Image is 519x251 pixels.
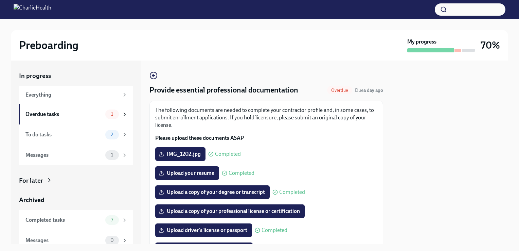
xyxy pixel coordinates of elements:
[160,227,247,234] span: Upload driver's license or passport
[19,124,133,145] a: To do tasks2
[155,166,219,180] label: Upload your resume
[19,176,43,185] div: For later
[19,71,133,80] a: In progress
[481,39,500,51] h3: 70%
[160,208,300,215] span: Upload a copy of your professional license or certification
[19,145,133,165] a: Messages1
[279,189,305,195] span: Completed
[19,210,133,230] a: Completed tasks7
[160,151,201,157] span: IMG_1202.jpg
[262,228,287,233] span: Completed
[160,189,265,196] span: Upload a copy of your degree or transcript
[155,223,252,237] label: Upload driver's license or passport
[363,87,383,93] strong: a day ago
[155,135,244,141] strong: Please upload these documents ASAP
[149,85,298,95] h4: Provide essential professional documentation
[107,217,117,222] span: 7
[155,147,205,161] label: IMG_1202.jpg
[25,91,119,99] div: Everything
[25,111,103,118] div: Overdue tasks
[327,88,352,93] span: Overdue
[155,106,377,129] p: The following documents are needed to complete your contractor profile and, in some cases, to sub...
[229,170,254,176] span: Completed
[25,151,103,159] div: Messages
[155,185,270,199] label: Upload a copy of your degree or transcript
[215,151,241,157] span: Completed
[107,112,117,117] span: 1
[19,176,133,185] a: For later
[19,196,133,204] a: Archived
[19,38,78,52] h2: Preboarding
[25,216,103,224] div: Completed tasks
[355,87,383,94] span: August 24th, 2025 09:00
[107,152,117,157] span: 1
[19,86,133,104] a: Everything
[407,38,436,46] strong: My progress
[25,131,103,138] div: To do tasks
[14,4,51,15] img: CharlieHealth
[19,230,133,251] a: Messages0
[160,170,214,177] span: Upload your resume
[19,104,133,124] a: Overdue tasks1
[106,238,118,243] span: 0
[355,87,383,93] span: Due
[25,237,103,244] div: Messages
[107,132,117,137] span: 2
[155,204,305,218] label: Upload a copy of your professional license or certification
